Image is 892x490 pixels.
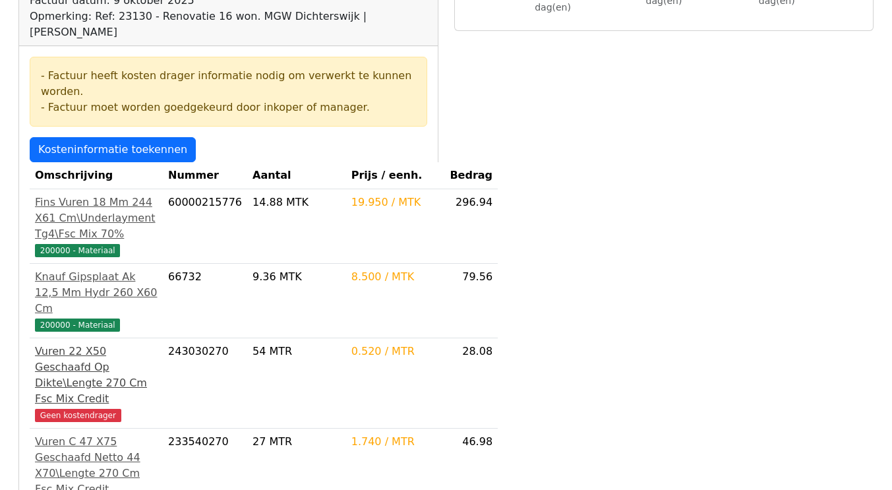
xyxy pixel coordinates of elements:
[444,189,498,264] td: 296.94
[30,137,196,162] a: Kosteninformatie toekennen
[351,434,440,450] div: 1.740 / MTR
[41,100,416,115] div: - Factuur moet worden goedgekeurd door inkoper of manager.
[444,338,498,429] td: 28.08
[35,319,120,332] span: 200000 - Materiaal
[163,264,247,338] td: 66732
[35,244,120,257] span: 200000 - Materiaal
[444,162,498,189] th: Bedrag
[247,162,346,189] th: Aantal
[351,195,440,210] div: 19.950 / MTK
[35,344,158,423] a: Vuren 22 X50 Geschaafd Op Dikte\Lengte 270 Cm Fsc Mix CreditGeen kostendrager
[30,162,163,189] th: Omschrijving
[351,344,440,359] div: 0.520 / MTR
[163,189,247,264] td: 60000215776
[35,269,158,317] div: Knauf Gipsplaat Ak 12,5 Mm Hydr 260 X60 Cm
[444,264,498,338] td: 79.56
[163,338,247,429] td: 243030270
[253,344,341,359] div: 54 MTR
[35,195,158,242] div: Fins Vuren 18 Mm 244 X61 Cm\Underlayment Tg4\Fsc Mix 70%
[346,162,445,189] th: Prijs / eenh.
[41,68,416,100] div: - Factuur heeft kosten drager informatie nodig om verwerkt te kunnen worden.
[35,195,158,258] a: Fins Vuren 18 Mm 244 X61 Cm\Underlayment Tg4\Fsc Mix 70%200000 - Materiaal
[163,162,247,189] th: Nummer
[35,409,121,422] span: Geen kostendrager
[253,434,341,450] div: 27 MTR
[253,195,341,210] div: 14.88 MTK
[253,269,341,285] div: 9.36 MTK
[351,269,440,285] div: 8.500 / MTK
[35,269,158,332] a: Knauf Gipsplaat Ak 12,5 Mm Hydr 260 X60 Cm200000 - Materiaal
[30,9,427,40] div: Opmerking: Ref: 23130 - Renovatie 16 won. MGW Dichterswijk | [PERSON_NAME]
[35,344,158,407] div: Vuren 22 X50 Geschaafd Op Dikte\Lengte 270 Cm Fsc Mix Credit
